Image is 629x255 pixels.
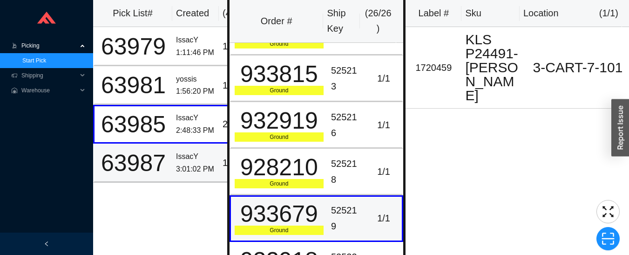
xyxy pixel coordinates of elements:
div: 63987 [98,152,169,175]
div: 1720459 [409,60,458,76]
div: KLS P24491-[PERSON_NAME] [465,33,523,103]
a: Start Pick [22,57,46,64]
span: fullscreen [597,205,619,219]
div: Location [523,6,559,21]
div: IssacY [176,34,215,47]
div: 1:56:20 PM [176,85,215,98]
div: 933815 [235,62,324,86]
div: 933679 [235,202,324,226]
div: 3:01:02 PM [176,163,215,176]
div: Ground [235,86,324,95]
span: Warehouse [21,83,77,98]
div: Ground [235,39,324,48]
div: IssacY [176,112,215,124]
div: ( 26 / 26 ) [364,6,392,37]
div: 63985 [98,113,169,136]
button: fullscreen [596,200,620,223]
div: 525213 [331,63,362,94]
div: 63979 [98,35,169,58]
div: 1 / 2 [223,155,251,171]
div: Ground [235,226,324,235]
div: 525216 [331,110,362,141]
div: 932919 [235,109,324,132]
div: ( 1 / 1 ) [599,6,618,21]
span: Picking [21,38,77,53]
div: yossis [176,73,215,86]
span: scan [597,232,619,246]
div: 1 / 17 [223,78,251,93]
div: 928210 [235,156,324,179]
div: 1 / 5 [223,39,251,54]
div: 1 / 1 [369,211,399,226]
div: IssacY [176,151,215,163]
div: 26 / 26 [223,117,251,132]
span: Shipping [21,68,77,83]
div: 2:48:33 PM [176,124,215,137]
div: Ground [235,179,324,188]
div: 525219 [331,203,362,234]
div: 525218 [331,156,362,187]
div: 1:11:46 PM [176,47,215,59]
button: scan [596,227,620,250]
div: ( 4 ) [223,6,252,21]
span: left [44,241,49,247]
div: 1 / 1 [369,164,399,179]
div: 1 / 1 [369,117,399,133]
div: Ground [235,132,324,142]
div: 3-CART-7-101 [530,61,625,75]
div: 63981 [98,74,169,97]
div: 1 / 1 [369,71,399,86]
